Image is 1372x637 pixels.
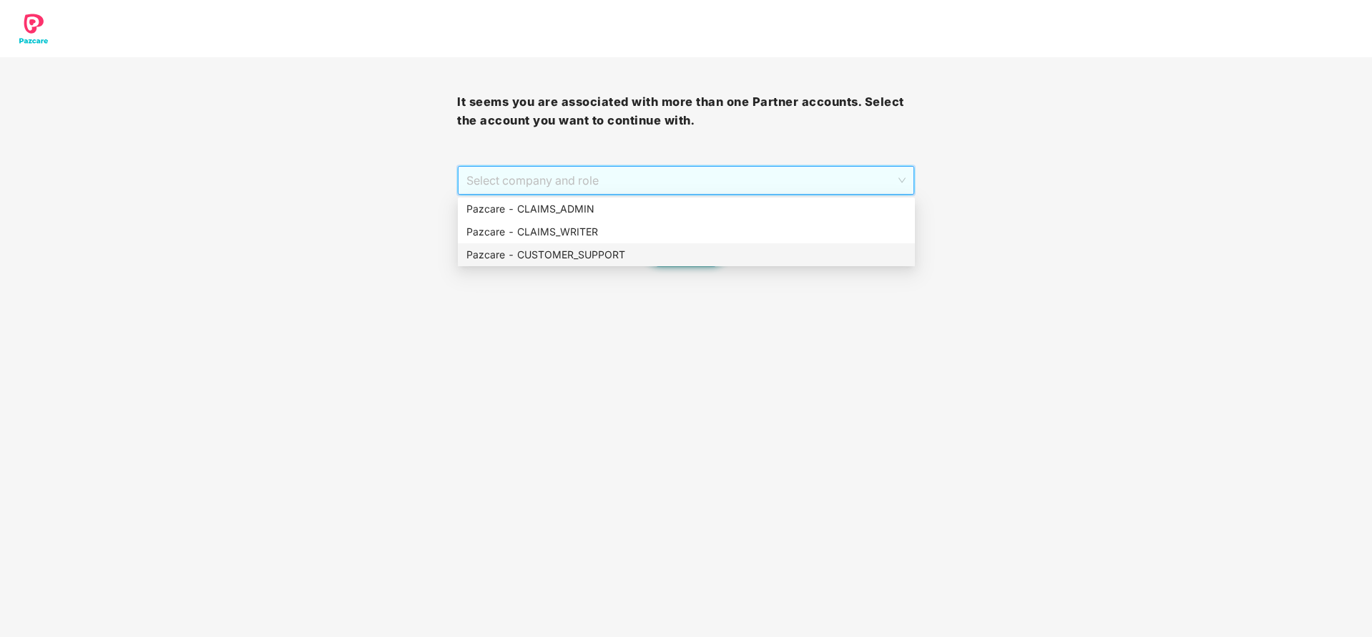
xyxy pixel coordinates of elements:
div: Pazcare - CLAIMS_WRITER [466,224,906,240]
div: Pazcare - CLAIMS_ADMIN [466,201,906,217]
h3: It seems you are associated with more than one Partner accounts. Select the account you want to c... [457,93,914,130]
div: Pazcare - CLAIMS_ADMIN [458,198,915,220]
div: Pazcare - CUSTOMER_SUPPORT [458,243,915,266]
div: Pazcare - CUSTOMER_SUPPORT [466,247,906,263]
span: Select company and role [466,167,905,194]
div: Pazcare - CLAIMS_WRITER [458,220,915,243]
